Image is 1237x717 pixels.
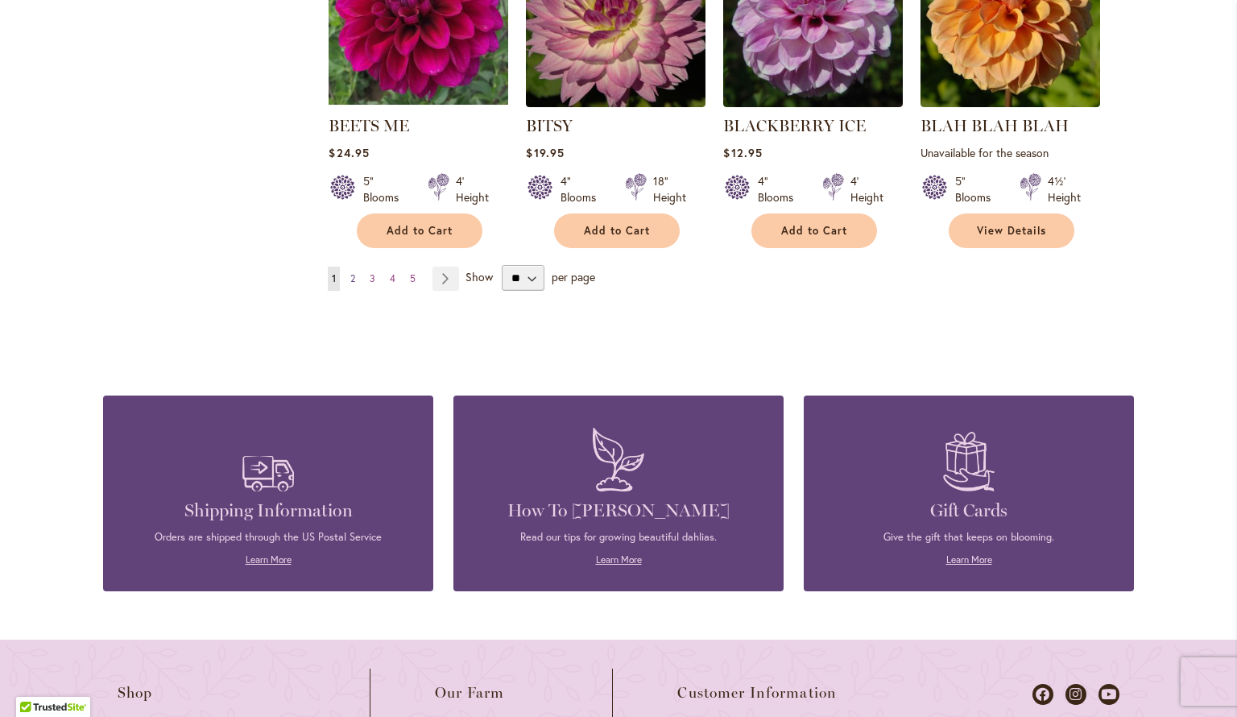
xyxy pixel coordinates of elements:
p: Read our tips for growing beautiful dahlias. [478,530,759,545]
a: Dahlias on Facebook [1032,684,1053,705]
button: Add to Cart [554,213,680,248]
span: $19.95 [526,145,564,160]
span: 2 [350,272,355,284]
a: Dahlias on Youtube [1098,684,1119,705]
a: Learn More [946,553,992,566]
span: Shop [118,685,153,701]
span: $12.95 [723,145,762,160]
div: 4½' Height [1048,173,1081,205]
a: 5 [406,267,420,291]
span: $24.95 [329,145,369,160]
p: Orders are shipped through the US Postal Service [127,530,409,545]
iframe: Launch Accessibility Center [12,660,57,705]
a: BEETS ME [329,95,508,110]
a: BLACKBERRY ICE [723,116,866,135]
span: Show [465,269,493,284]
a: 3 [366,267,379,291]
a: View Details [949,213,1074,248]
a: BLACKBERRY ICE [723,95,903,110]
div: 5" Blooms [955,173,1000,205]
a: 2 [346,267,359,291]
span: Add to Cart [387,224,453,238]
a: BLAH BLAH BLAH [921,116,1069,135]
span: per page [552,269,595,284]
span: 4 [390,272,395,284]
div: 4" Blooms [561,173,606,205]
div: 4' Height [456,173,489,205]
span: Customer Information [677,685,837,701]
button: Add to Cart [751,213,877,248]
button: Add to Cart [357,213,482,248]
a: BITSY [526,116,573,135]
h4: Shipping Information [127,499,409,522]
span: Add to Cart [781,224,847,238]
h4: How To [PERSON_NAME] [478,499,759,522]
div: 4" Blooms [758,173,803,205]
a: Dahlias on Instagram [1065,684,1086,705]
div: 5" Blooms [363,173,408,205]
a: 4 [386,267,399,291]
span: 3 [370,272,375,284]
a: Learn More [596,553,642,566]
div: 4' Height [850,173,883,205]
a: Learn More [246,553,292,566]
p: Give the gift that keeps on blooming. [828,530,1110,545]
span: 5 [410,272,416,284]
a: BEETS ME [329,116,409,135]
span: Add to Cart [584,224,650,238]
div: 18" Height [653,173,686,205]
span: Our Farm [435,685,504,701]
p: Unavailable for the season [921,145,1100,160]
h4: Gift Cards [828,499,1110,522]
a: Blah Blah Blah [921,95,1100,110]
span: View Details [977,224,1046,238]
a: BITSY [526,95,705,110]
span: 1 [332,272,336,284]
